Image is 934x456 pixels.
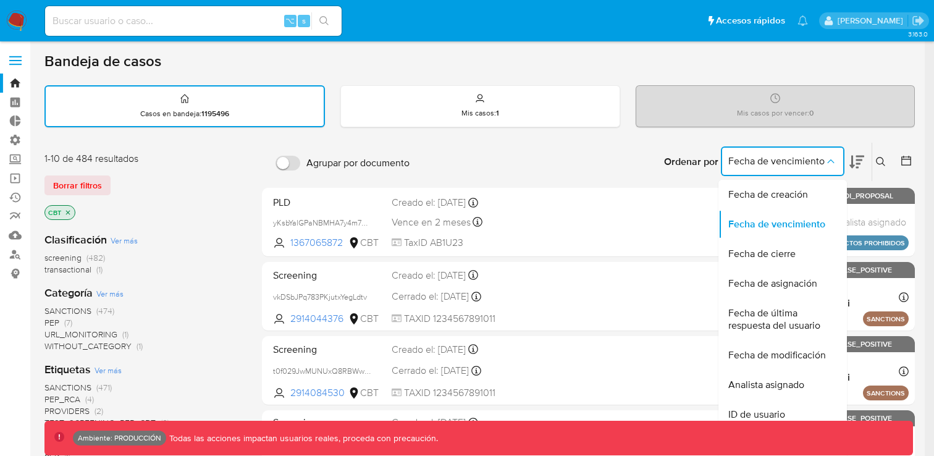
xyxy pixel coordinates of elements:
[166,433,438,444] p: Todas las acciones impactan usuarios reales, proceda con precaución.
[912,14,925,27] a: Salir
[716,14,785,27] span: Accesos rápidos
[311,12,337,30] button: search-icon
[78,436,161,441] p: Ambiente: PRODUCCIÓN
[797,15,808,26] a: Notificaciones
[838,15,907,27] p: federico.falavigna@mercadolibre.com
[302,15,306,27] span: s
[285,15,295,27] span: ⌥
[45,13,342,29] input: Buscar usuario o caso...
